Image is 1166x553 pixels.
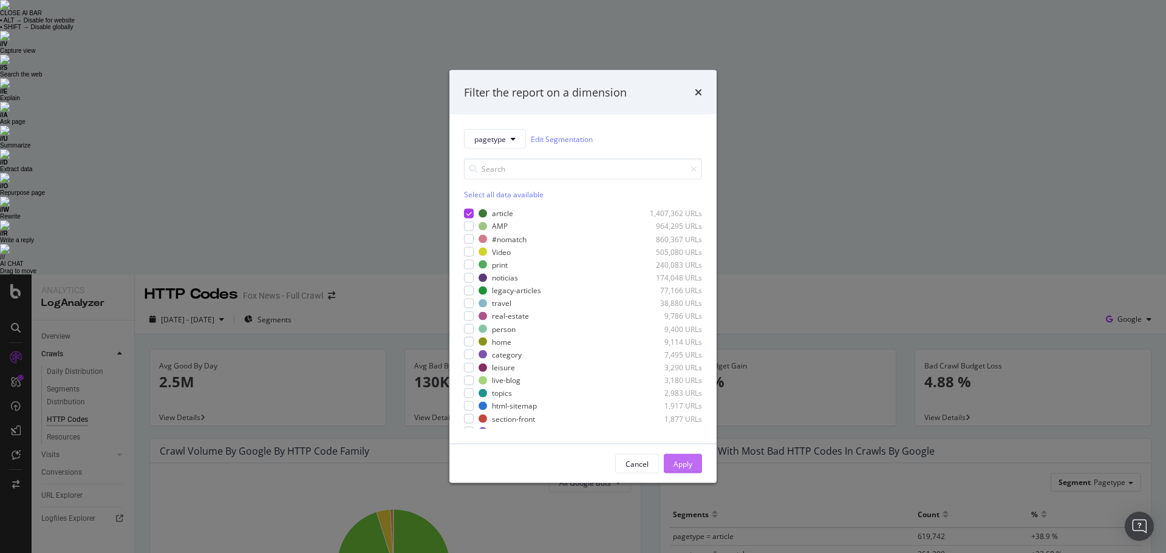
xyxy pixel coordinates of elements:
[643,285,702,296] div: 77,166 URLs
[643,298,702,308] div: 38,880 URLs
[492,298,511,308] div: travel
[643,401,702,411] div: 1,917 URLs
[492,362,515,373] div: leisure
[492,324,516,334] div: person
[643,324,702,334] div: 9,400 URLs
[664,454,702,473] button: Apply
[1125,512,1154,541] div: Open Intercom Messenger
[643,349,702,359] div: 7,495 URLs
[673,458,692,469] div: Apply
[492,285,541,296] div: legacy-articles
[643,273,702,283] div: 174,048 URLs
[492,413,535,424] div: section-front
[492,426,516,436] div: scitech
[492,273,518,283] div: noticias
[449,70,717,483] div: modal
[643,336,702,347] div: 9,114 URLs
[492,311,529,321] div: real-estate
[492,336,511,347] div: home
[643,311,702,321] div: 9,786 URLs
[643,362,702,373] div: 3,290 URLs
[643,413,702,424] div: 1,877 URLs
[643,426,702,436] div: 1,812 URLs
[492,401,537,411] div: html-sitemap
[626,458,649,469] div: Cancel
[615,454,659,473] button: Cancel
[492,388,512,398] div: topics
[492,375,520,385] div: live-blog
[643,375,702,385] div: 3,180 URLs
[643,388,702,398] div: 2,983 URLs
[492,349,522,359] div: category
